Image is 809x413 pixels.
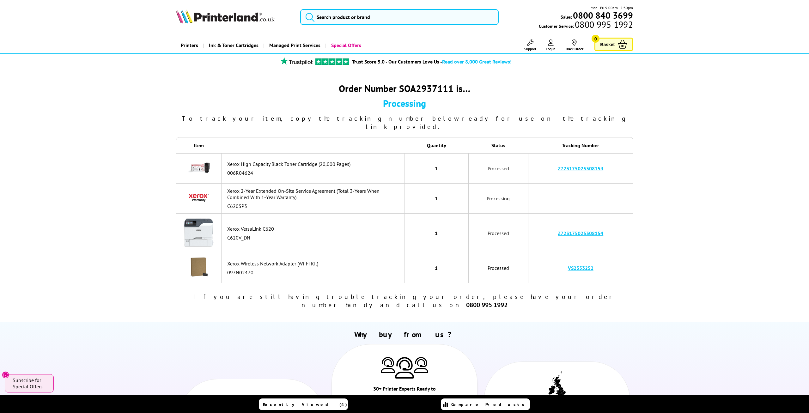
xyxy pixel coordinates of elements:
[469,137,528,153] th: Status
[573,9,633,21] b: 0800 840 3699
[352,58,512,65] a: Trust Score 5.0 - Our Customers Love Us -Read over 8,000 Great Reviews!
[451,402,528,407] span: Compare Products
[592,35,599,43] span: 0
[277,57,315,65] img: trustpilot rating
[176,293,633,309] div: If you are still having trouble tracking your order, please have your order number handy and call...
[561,14,572,20] span: Sales:
[539,21,633,29] span: Customer Service:
[227,170,401,176] div: 006R04624
[414,357,428,373] img: Printer Experts
[263,402,347,407] span: Recently Viewed (4)
[404,153,469,184] td: 1
[524,39,536,51] a: Support
[203,37,263,53] a: Ink & Toner Cartridges
[227,269,401,276] div: 097N02470
[469,253,528,283] td: Processed
[209,37,259,53] span: Ink & Toner Cartridges
[558,165,603,172] a: Z723175025308154
[528,137,633,153] th: Tracking Number
[176,330,633,339] h2: Why buy from us?
[227,203,401,209] div: C620SP3
[227,234,401,241] div: C620V_DN
[574,21,633,27] span: 0800 995 1992
[466,301,508,309] b: 0800 995 1992
[441,398,530,410] a: Compare Products
[404,137,469,153] th: Quantity
[300,9,498,25] input: Search product or brand
[188,256,210,278] img: Xerox Wireless Network Adapter (Wi-Fi Kit)
[548,371,566,400] img: UK tax payer
[594,38,633,51] a: Basket 0
[404,184,469,214] td: 1
[227,188,401,200] div: Xerox 2-Year Extended On-Site Service Agreement (Total 3-Years When Combined With 1-Year Warranty)
[176,137,222,153] th: Item
[259,398,348,410] a: Recently Viewed (4)
[558,230,603,236] a: Z723175025308154
[2,371,9,379] button: Close
[546,39,556,51] a: Log In
[469,153,528,184] td: Processed
[176,9,275,23] img: Printerland Logo
[182,114,627,131] span: To track your item, copy the tracking number below ready for use on the tracking link provided.
[176,37,203,53] a: Printers
[227,260,401,267] div: Xerox Wireless Network Adapter (Wi-Fi Kit)
[183,217,215,248] img: Xerox VersaLink C620
[325,37,366,53] a: Special Offers
[600,40,615,49] span: Basket
[572,12,633,18] a: 0800 840 3699
[227,226,401,232] div: Xerox VersaLink C620
[176,97,633,109] div: Processing
[13,377,47,390] span: Subscribe for Special Offers
[381,357,395,373] img: Printer Experts
[395,357,414,379] img: Printer Experts
[188,157,210,179] img: Xerox High Capacity Black Toner Cartridge (20,000 Pages)
[568,265,593,271] a: VS2353252
[404,253,469,283] td: 1
[524,46,536,51] span: Support
[176,9,293,25] a: Printerland Logo
[469,214,528,253] td: Processed
[188,187,210,209] img: Xerox 2-Year Extended On-Site Service Agreement (Total 3-Years When Combined With 1-Year Warranty)
[315,58,349,65] img: trustpilot rating
[469,184,528,214] td: Processing
[591,5,633,11] span: Mon - Fri 9:00am - 5:30pm
[176,82,633,94] div: Order Number SOA2937111 is…
[565,39,583,51] a: Track Order
[442,58,512,65] span: Read over 8,000 Great Reviews!
[227,161,401,167] div: Xerox High Capacity Black Toner Cartridge (20,000 Pages)
[404,214,469,253] td: 1
[546,46,556,51] span: Log In
[263,37,325,53] a: Managed Print Services
[368,385,441,403] div: 30+ Printer Experts Ready to Take Your Call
